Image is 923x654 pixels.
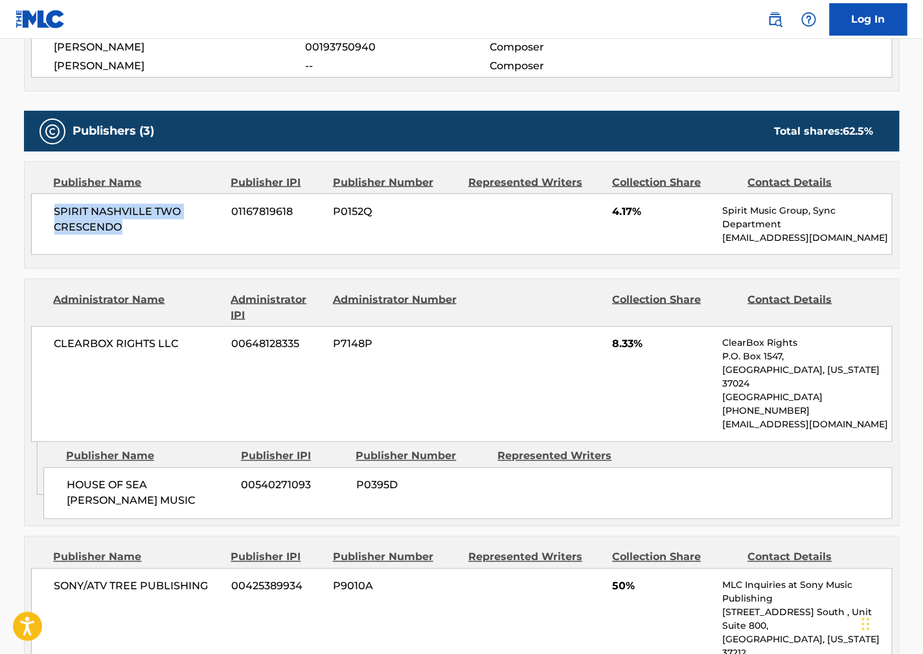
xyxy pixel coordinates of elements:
[862,605,870,644] div: Drag
[54,579,222,594] span: SONY/ATV TREE PUBLISHING
[242,478,347,493] span: 00540271093
[16,10,65,28] img: MLC Logo
[612,292,738,323] div: Collection Share
[73,124,155,139] h5: Publishers (3)
[231,579,323,594] span: 00425389934
[67,478,232,509] span: HOUSE OF SEA [PERSON_NAME] MUSIC
[468,550,602,565] div: Represented Writers
[356,478,488,493] span: P0395D
[722,405,891,418] p: [PHONE_NUMBER]
[54,550,222,565] div: Publisher Name
[333,292,459,323] div: Administrator Number
[722,231,891,245] p: [EMAIL_ADDRESS][DOMAIN_NAME]
[333,550,459,565] div: Publisher Number
[54,204,222,235] span: SPIRIT NASHVILLE TWO CRESCENDO
[305,58,489,74] span: --
[468,175,602,190] div: Represented Writers
[231,175,323,190] div: Publisher IPI
[722,337,891,350] p: ClearBox Rights
[722,204,891,231] p: Spirit Music Group, Sync Department
[612,337,712,352] span: 8.33%
[333,204,459,220] span: P0152Q
[830,3,907,36] a: Log In
[722,350,891,364] p: P.O. Box 1547,
[748,292,874,323] div: Contact Details
[722,579,891,606] p: MLC Inquiries at Sony Music Publishing
[231,292,323,323] div: Administrator IPI
[722,391,891,405] p: [GEOGRAPHIC_DATA]
[54,175,222,190] div: Publisher Name
[490,58,657,74] span: Composer
[231,337,323,352] span: 00648128335
[722,364,891,391] p: [GEOGRAPHIC_DATA], [US_STATE] 37024
[333,337,459,352] span: P7148P
[54,292,222,323] div: Administrator Name
[722,606,891,633] p: [STREET_ADDRESS] South , Unit Suite 800,
[748,550,874,565] div: Contact Details
[801,12,817,27] img: help
[612,579,712,594] span: 50%
[748,175,874,190] div: Contact Details
[54,337,222,352] span: CLEARBOX RIGHTS LLC
[241,449,347,464] div: Publisher IPI
[762,6,788,32] a: Public Search
[612,204,712,220] span: 4.17%
[231,204,323,220] span: 01167819618
[858,592,923,654] iframe: Chat Widget
[490,39,657,55] span: Composer
[722,418,891,432] p: [EMAIL_ADDRESS][DOMAIN_NAME]
[843,125,874,137] span: 62.5 %
[54,39,306,55] span: [PERSON_NAME]
[775,124,874,139] div: Total shares:
[231,550,323,565] div: Publisher IPI
[333,175,459,190] div: Publisher Number
[612,550,738,565] div: Collection Share
[612,175,738,190] div: Collection Share
[54,58,306,74] span: [PERSON_NAME]
[305,39,489,55] span: 00193750940
[45,124,60,139] img: Publishers
[796,6,822,32] div: Help
[356,449,488,464] div: Publisher Number
[333,579,459,594] span: P9010A
[768,12,783,27] img: search
[66,449,231,464] div: Publisher Name
[498,449,630,464] div: Represented Writers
